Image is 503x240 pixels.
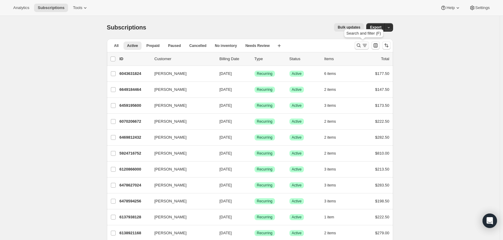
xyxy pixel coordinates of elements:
[120,56,150,62] p: ID
[127,43,138,48] span: Active
[257,119,273,124] span: Recurring
[257,71,273,76] span: Recurring
[257,151,273,156] span: Recurring
[10,4,33,12] button: Analytics
[466,4,493,12] button: Settings
[120,214,150,220] p: 6137938128
[151,133,211,142] button: [PERSON_NAME]
[220,56,250,62] p: Billing Date
[189,43,207,48] span: Cancelled
[292,71,302,76] span: Active
[324,181,343,189] button: 3 items
[155,103,187,109] span: [PERSON_NAME]
[292,151,302,156] span: Active
[274,42,284,50] button: Create new view
[355,41,369,50] button: Search and filter results
[375,103,389,108] span: $173.50
[151,212,211,222] button: [PERSON_NAME]
[120,149,389,158] div: 5924716752[PERSON_NAME][DATE]SuccessRecurringSuccessActive2 items$810.00
[257,199,273,204] span: Recurring
[375,199,389,203] span: $198.50
[220,119,232,124] span: [DATE]
[69,4,92,12] button: Tools
[146,43,160,48] span: Prepaid
[220,151,232,155] span: [DATE]
[220,71,232,76] span: [DATE]
[151,228,211,238] button: [PERSON_NAME]
[324,56,355,62] div: Items
[375,135,389,140] span: $282.50
[257,87,273,92] span: Recurring
[155,87,187,93] span: [PERSON_NAME]
[151,117,211,126] button: [PERSON_NAME]
[375,231,389,235] span: $279.00
[292,103,302,108] span: Active
[366,23,385,32] button: Export
[370,25,381,30] span: Export
[107,24,146,31] span: Subscriptions
[120,230,150,236] p: 6138921168
[120,103,150,109] p: 6459195600
[155,182,187,188] span: [PERSON_NAME]
[38,5,64,10] span: Subscriptions
[120,182,150,188] p: 6478627024
[151,69,211,78] button: [PERSON_NAME]
[324,87,336,92] span: 2 items
[120,166,150,172] p: 6120866000
[257,103,273,108] span: Recurring
[324,167,336,172] span: 3 items
[155,118,187,125] span: [PERSON_NAME]
[324,215,334,220] span: 1 item
[73,5,82,10] span: Tools
[120,133,389,142] div: 6469812432[PERSON_NAME][DATE]SuccessRecurringSuccessActive2 items$282.50
[292,87,302,92] span: Active
[257,135,273,140] span: Recurring
[257,183,273,188] span: Recurring
[120,181,389,189] div: 6478627024[PERSON_NAME][DATE]SuccessRecurringSuccessActive3 items$283.50
[292,167,302,172] span: Active
[155,56,215,62] p: Customer
[324,135,336,140] span: 2 items
[324,231,336,235] span: 2 items
[155,166,187,172] span: [PERSON_NAME]
[257,167,273,172] span: Recurring
[324,213,341,221] button: 1 item
[120,69,389,78] div: 6043631824[PERSON_NAME][DATE]SuccessRecurringSuccessActive6 items$177.50
[120,213,389,221] div: 6137938128[PERSON_NAME][DATE]SuccessRecurringSuccessActive1 item$222.50
[437,4,464,12] button: Help
[324,197,343,205] button: 3 items
[324,85,343,94] button: 2 items
[155,214,187,220] span: [PERSON_NAME]
[289,56,320,62] p: Status
[324,165,343,174] button: 3 items
[483,214,497,228] div: Open Intercom Messenger
[155,71,187,77] span: [PERSON_NAME]
[151,165,211,174] button: [PERSON_NAME]
[375,167,389,171] span: $213.50
[334,23,364,32] button: Bulk updates
[220,199,232,203] span: [DATE]
[324,149,343,158] button: 2 items
[120,229,389,237] div: 6138921168[PERSON_NAME][DATE]SuccessRecurringSuccessActive2 items$279.00
[155,134,187,140] span: [PERSON_NAME]
[375,215,389,219] span: $222.50
[120,85,389,94] div: 6649184464[PERSON_NAME][DATE]SuccessRecurringSuccessActive2 items$147.50
[324,101,343,110] button: 3 items
[257,215,273,220] span: Recurring
[375,151,389,155] span: $810.00
[324,199,336,204] span: 3 items
[151,149,211,158] button: [PERSON_NAME]
[120,101,389,110] div: 6459195600[PERSON_NAME][DATE]SuccessRecurringSuccessActive3 items$173.50
[371,41,380,50] button: Customize table column order and visibility
[220,167,232,171] span: [DATE]
[324,133,343,142] button: 2 items
[120,56,389,62] div: IDCustomerBilling DateTypeStatusItemsTotal
[257,231,273,235] span: Recurring
[151,180,211,190] button: [PERSON_NAME]
[220,183,232,187] span: [DATE]
[120,150,150,156] p: 5924716752
[151,196,211,206] button: [PERSON_NAME]
[151,85,211,94] button: [PERSON_NAME]
[120,134,150,140] p: 6469812432
[120,118,150,125] p: 6070206672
